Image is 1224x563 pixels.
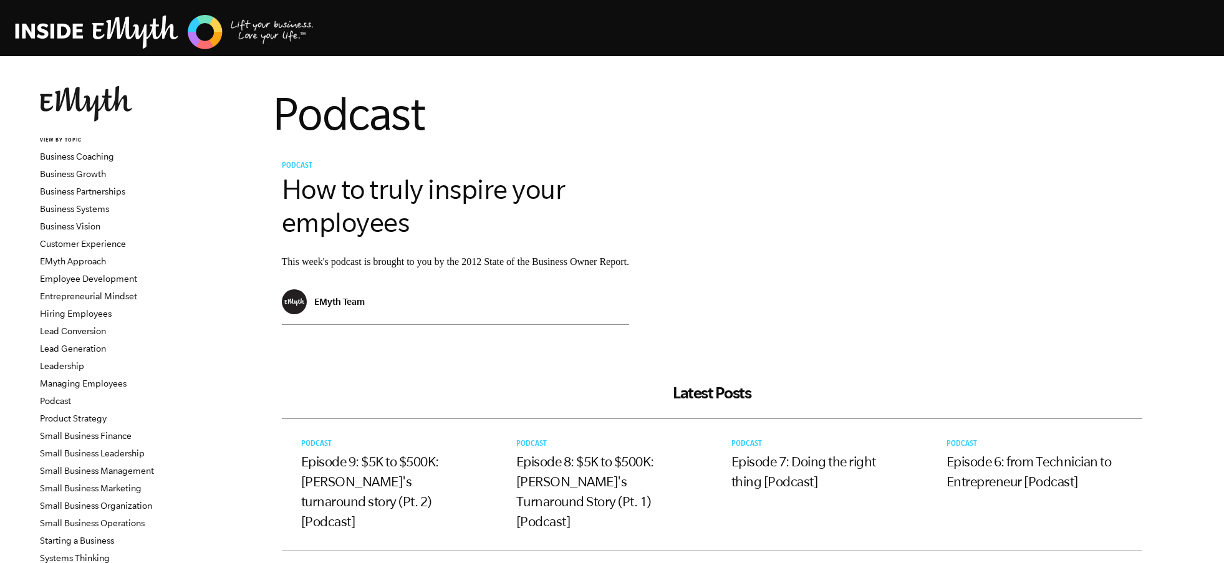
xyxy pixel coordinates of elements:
[40,518,145,528] a: Small Business Operations
[40,483,142,493] a: Small Business Marketing
[40,536,114,546] a: Starting a Business
[40,204,109,214] a: Business Systems
[40,378,127,388] a: Managing Employees
[282,162,312,171] span: Podcast
[40,326,106,336] a: Lead Conversion
[40,152,114,161] a: Business Coaching
[40,291,137,301] a: Entrepreneurial Mindset
[40,501,152,511] a: Small Business Organization
[40,256,106,266] a: EMyth Approach
[282,254,630,269] p: This week's podcast is brought to you by the 2012 State of the Business Owner Report.
[314,296,365,307] p: EMyth Team
[40,553,110,563] a: Systems Thinking
[40,137,190,145] h6: VIEW BY TOPIC
[40,396,71,406] a: Podcast
[731,440,766,449] a: Podcast
[282,174,566,238] a: How to truly inspire your employees
[40,309,112,319] a: Hiring Employees
[282,162,317,171] a: Podcast
[1162,503,1224,563] iframe: Chat Widget
[40,361,84,371] a: Leadership
[15,13,314,51] img: EMyth Business Coaching
[40,344,106,354] a: Lead Generation
[301,454,439,529] a: Episode 9: $5K to $500K: [PERSON_NAME]'s turnaround story (Pt. 2) [Podcast]
[40,448,145,458] a: Small Business Leadership
[301,440,332,449] span: Podcast
[40,239,126,249] a: Customer Experience
[301,440,336,449] a: Podcast
[282,383,1142,402] h2: Latest Posts
[40,431,132,441] a: Small Business Finance
[516,454,654,529] a: Episode 8: $5K to $500K: [PERSON_NAME]'s Turnaround Story (Pt. 1) [Podcast]
[947,454,1112,489] a: Episode 6: from Technician to Entrepreneur [Podcast]
[40,413,107,423] a: Product Strategy
[516,440,551,449] a: Podcast
[516,440,547,449] span: Podcast
[40,274,137,284] a: Employee Development
[40,169,106,179] a: Business Growth
[731,440,762,449] span: Podcast
[40,86,132,122] img: EMyth
[282,289,307,314] img: EMyth Team - EMyth
[947,440,977,449] span: Podcast
[272,86,1152,141] h1: Podcast
[947,440,981,449] a: Podcast
[731,454,876,489] a: Episode 7: Doing the right thing [Podcast]
[40,221,100,231] a: Business Vision
[40,466,154,476] a: Small Business Management
[40,186,125,196] a: Business Partnerships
